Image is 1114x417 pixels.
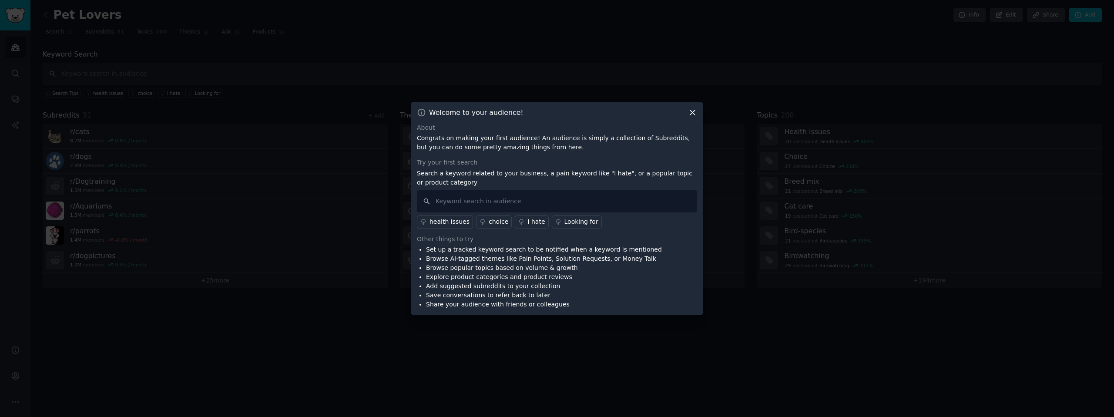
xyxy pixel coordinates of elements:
[417,134,697,152] p: Congrats on making your first audience! An audience is simply a collection of Subreddits, but you...
[429,217,470,226] div: health issues
[426,263,662,272] li: Browse popular topics based on volume & growth
[426,291,662,300] li: Save conversations to refer back to later
[489,217,508,226] div: choice
[426,245,662,254] li: Set up a tracked keyword search to be notified when a keyword is mentioned
[417,158,697,167] div: Try your first search
[527,217,545,226] div: I hate
[417,190,697,212] input: Keyword search in audience
[515,215,548,229] a: I hate
[426,254,662,263] li: Browse AI-tagged themes like Pain Points, Solution Requests, or Money Talk
[476,215,512,229] a: choice
[417,235,697,244] div: Other things to try
[417,123,697,132] div: About
[429,108,523,117] h3: Welcome to your audience!
[552,215,602,229] a: Looking for
[426,282,662,291] li: Add suggested subreddits to your collection
[417,169,697,187] p: Search a keyword related to your business, a pain keyword like "I hate", or a popular topic or pr...
[417,215,473,229] a: health issues
[426,272,662,282] li: Explore product categories and product reviews
[564,217,598,226] div: Looking for
[426,300,662,309] li: Share your audience with friends or colleagues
